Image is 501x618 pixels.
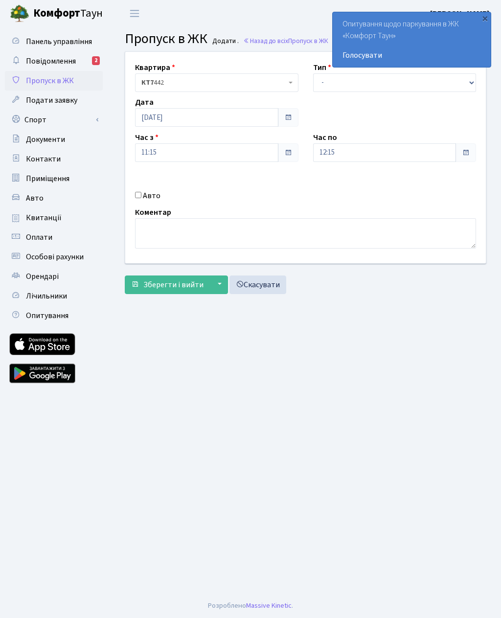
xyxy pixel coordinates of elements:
a: Авто [5,188,103,208]
a: Massive Kinetic [246,600,292,611]
label: Коментар [135,206,171,218]
label: Авто [143,190,160,202]
label: Квартира [135,62,175,73]
span: Документи [26,134,65,145]
a: Голосувати [342,49,481,61]
label: Тип [313,62,331,73]
a: Оплати [5,228,103,247]
div: Розроблено . [208,600,293,611]
a: Квитанції [5,208,103,228]
b: КТ7 [141,78,154,88]
a: Назад до всіхПропуск в ЖК [243,36,328,46]
span: Таун [33,5,103,22]
a: Пропуск в ЖК [5,71,103,91]
label: Час з [135,132,159,143]
img: logo.png [10,4,29,23]
b: Комфорт [33,5,80,21]
span: Зберегти і вийти [143,279,204,290]
span: Подати заявку [26,95,77,106]
span: Авто [26,193,44,204]
span: Пропуск в ЖК [125,29,207,48]
button: Зберегти і вийти [125,275,210,294]
span: <b>КТ7</b>&nbsp;&nbsp;&nbsp;442 [135,73,298,92]
span: Лічильники [26,291,67,301]
span: <b>КТ7</b>&nbsp;&nbsp;&nbsp;442 [141,78,286,88]
span: Пропуск в ЖК [288,36,328,46]
label: Дата [135,96,154,108]
a: Подати заявку [5,91,103,110]
span: Приміщення [26,173,69,184]
div: Опитування щодо паркування в ЖК «Комфорт Таун» [333,12,491,67]
a: Особові рахунки [5,247,103,267]
span: Особові рахунки [26,252,84,262]
a: Приміщення [5,169,103,188]
span: Контакти [26,154,61,164]
a: Лічильники [5,286,103,306]
div: × [480,13,490,23]
small: Додати . [210,37,239,46]
span: Орендарі [26,271,59,282]
a: Контакти [5,149,103,169]
button: Переключити навігацію [122,5,147,22]
a: Скасувати [229,275,286,294]
a: Повідомлення2 [5,51,103,71]
a: Опитування [5,306,103,325]
a: [PERSON_NAME] [430,8,489,20]
span: Оплати [26,232,52,243]
label: Час по [313,132,337,143]
span: Пропуск в ЖК [26,75,74,86]
span: Квитанції [26,212,62,223]
div: 2 [92,56,100,65]
a: Панель управління [5,32,103,51]
a: Орендарі [5,267,103,286]
a: Документи [5,130,103,149]
a: Спорт [5,110,103,130]
span: Панель управління [26,36,92,47]
b: [PERSON_NAME] [430,8,489,19]
span: Опитування [26,310,68,321]
span: Повідомлення [26,56,76,67]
